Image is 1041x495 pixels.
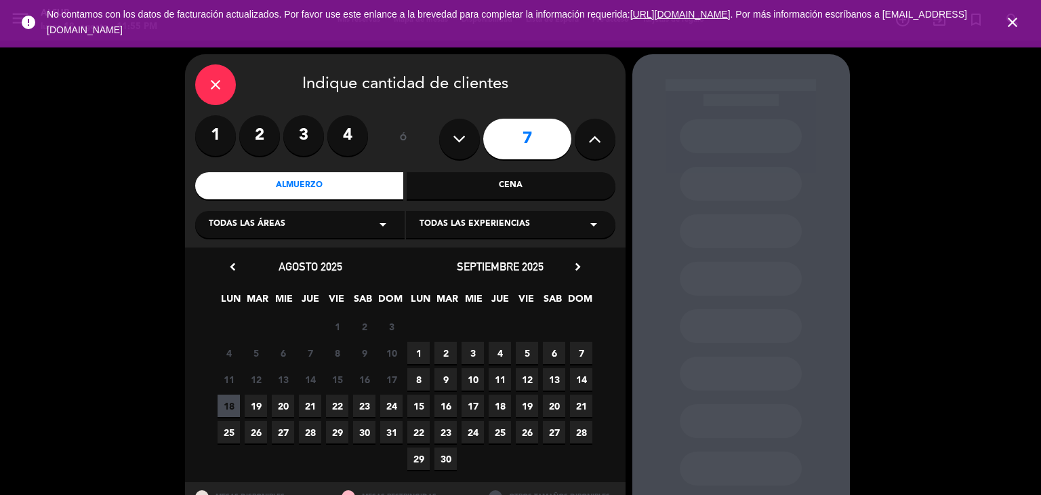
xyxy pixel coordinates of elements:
span: 24 [380,395,403,417]
span: 19 [245,395,267,417]
span: 11 [489,368,511,391]
span: 1 [326,315,348,338]
span: 17 [462,395,484,417]
span: DOM [378,291,401,313]
span: LUN [409,291,432,313]
span: 8 [326,342,348,364]
span: agosto 2025 [279,260,342,273]
span: 26 [245,421,267,443]
span: 12 [245,368,267,391]
span: MIE [272,291,295,313]
span: 9 [434,368,457,391]
span: 30 [353,421,375,443]
label: 4 [327,115,368,156]
label: 3 [283,115,324,156]
div: Indique cantidad de clientes [195,64,615,105]
label: 1 [195,115,236,156]
span: 20 [543,395,565,417]
span: 14 [570,368,592,391]
span: 18 [489,395,511,417]
span: 22 [326,395,348,417]
span: 28 [299,421,321,443]
span: 25 [489,421,511,443]
span: 21 [299,395,321,417]
span: MAR [436,291,458,313]
span: JUE [299,291,321,313]
div: Almuerzo [195,172,404,199]
span: 17 [380,368,403,391]
span: DOM [568,291,590,313]
i: chevron_left [226,260,240,274]
span: 18 [218,395,240,417]
span: 13 [272,368,294,391]
span: 24 [462,421,484,443]
label: 2 [239,115,280,156]
span: 10 [380,342,403,364]
span: 7 [299,342,321,364]
span: 5 [245,342,267,364]
span: MIE [462,291,485,313]
span: 12 [516,368,538,391]
span: 10 [462,368,484,391]
span: 3 [462,342,484,364]
span: 4 [489,342,511,364]
span: 28 [570,421,592,443]
span: 15 [407,395,430,417]
i: arrow_drop_down [375,216,391,233]
span: 20 [272,395,294,417]
span: 6 [272,342,294,364]
span: septiembre 2025 [457,260,544,273]
div: ó [382,115,426,163]
span: MAR [246,291,268,313]
span: 22 [407,421,430,443]
span: 26 [516,421,538,443]
span: 23 [434,421,457,443]
span: SAB [542,291,564,313]
span: 2 [353,315,375,338]
span: Todas las áreas [209,218,285,231]
span: 13 [543,368,565,391]
span: 27 [543,421,565,443]
span: 8 [407,368,430,391]
span: 7 [570,342,592,364]
i: close [1004,14,1021,31]
span: 9 [353,342,375,364]
span: 11 [218,368,240,391]
span: LUN [220,291,242,313]
span: No contamos con los datos de facturación actualizados. Por favor use este enlance a la brevedad p... [47,9,967,35]
i: chevron_right [571,260,585,274]
span: 21 [570,395,592,417]
span: 31 [380,421,403,443]
span: SAB [352,291,374,313]
span: VIE [325,291,348,313]
span: 29 [407,448,430,470]
span: 23 [353,395,375,417]
span: 25 [218,421,240,443]
span: 16 [353,368,375,391]
i: error [20,14,37,31]
span: JUE [489,291,511,313]
span: 5 [516,342,538,364]
span: 19 [516,395,538,417]
i: close [207,77,224,93]
span: VIE [515,291,537,313]
span: 27 [272,421,294,443]
span: 16 [434,395,457,417]
a: . Por más información escríbanos a [EMAIL_ADDRESS][DOMAIN_NAME] [47,9,967,35]
a: [URL][DOMAIN_NAME] [630,9,731,20]
i: arrow_drop_down [586,216,602,233]
span: 15 [326,368,348,391]
span: 1 [407,342,430,364]
span: 3 [380,315,403,338]
span: 30 [434,448,457,470]
span: 29 [326,421,348,443]
span: 4 [218,342,240,364]
div: Cena [407,172,615,199]
span: 14 [299,368,321,391]
span: 6 [543,342,565,364]
span: 2 [434,342,457,364]
span: Todas las experiencias [420,218,530,231]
